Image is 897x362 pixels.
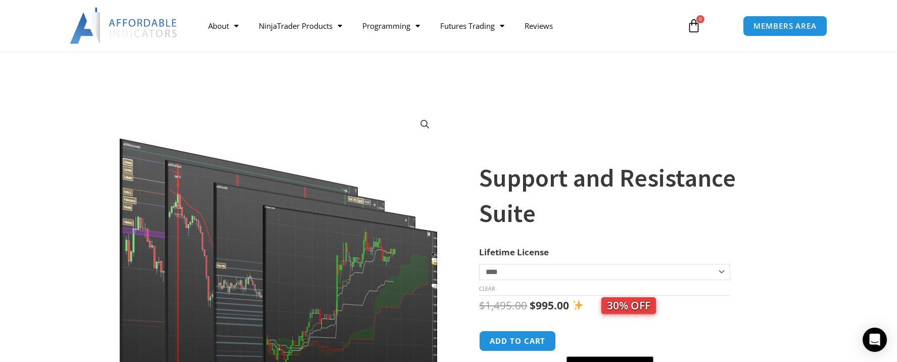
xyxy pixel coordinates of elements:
a: About [198,14,249,37]
nav: Menu [198,14,675,37]
div: Open Intercom Messenger [863,328,887,352]
img: LogoAI | Affordable Indicators – NinjaTrader [70,8,178,44]
a: Futures Trading [430,14,514,37]
a: Reviews [514,14,563,37]
span: 30% OFF [601,297,656,314]
span: $ [530,298,536,312]
a: Clear options [479,285,495,292]
a: Programming [352,14,430,37]
button: Add to cart [479,331,556,351]
img: ✨ [573,300,583,310]
a: NinjaTrader Products [249,14,352,37]
label: Lifetime License [479,246,549,258]
span: 0 [696,15,704,23]
bdi: 995.00 [530,298,569,312]
a: View full-screen image gallery [416,115,434,133]
span: MEMBERS AREA [753,22,817,30]
bdi: 1,495.00 [479,298,527,312]
a: MEMBERS AREA [743,16,827,36]
h1: Support and Resistance Suite [479,160,774,231]
span: $ [479,298,485,312]
a: 0 [672,11,716,40]
iframe: Secure express checkout frame [564,329,655,353]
